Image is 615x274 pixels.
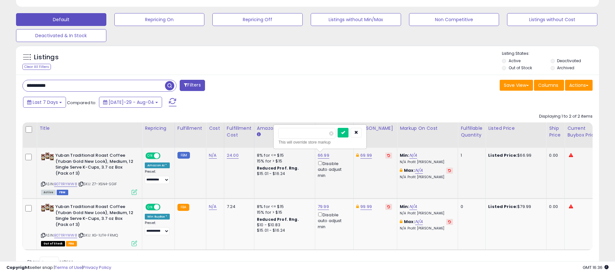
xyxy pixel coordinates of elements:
b: Yuban Traditional Roast Coffee (Yuban Gold New Look), Medium, 12 Single Serve K-Cups, 3.7 oz Box ... [55,204,133,229]
b: Yuban Traditional Roast Coffee (Yuban Gold New Look), Medium, 12 Single Serve K-Cups, 3.7 oz Box ... [55,153,133,178]
button: Last 7 Days [23,97,66,108]
span: ON [146,204,154,210]
p: N/A Profit [PERSON_NAME] [400,175,453,179]
div: 7.24 [227,204,249,210]
span: [DATE]-29 - Aug-04 [109,99,154,105]
small: FBA [177,204,189,211]
a: 79.99 [318,203,329,210]
div: Preset: [145,221,170,235]
span: OFF [160,204,170,210]
small: FBM [177,152,190,159]
div: Preset: [145,170,170,184]
img: 51dqdGTj9fL._SL40_.jpg [41,153,54,161]
div: Win BuyBox * [145,214,170,220]
div: Amazon AI * [145,162,170,168]
button: Listings without Min/Max [311,13,401,26]
h5: Listings [34,53,59,62]
img: 51dqdGTj9fL._SL40_.jpg [41,204,54,212]
p: N/A Profit [PERSON_NAME] [400,160,453,164]
button: Filters [180,80,205,91]
button: Repricing On [114,13,205,26]
div: Title [39,125,139,132]
b: Max: [404,219,415,225]
span: All listings currently available for purchase on Amazon [41,190,56,195]
a: N/A [409,152,417,159]
div: $10 - $10.83 [257,222,310,228]
div: [PERSON_NAME] [356,125,394,132]
div: 0.00 [549,153,560,158]
p: N/A Profit [PERSON_NAME] [400,211,453,216]
b: Min: [400,203,409,210]
div: Amazon Fees [257,125,312,132]
a: N/A [409,203,417,210]
div: Displaying 1 to 2 of 2 items [539,113,593,120]
div: 0 [461,204,480,210]
b: Listed Price: [488,203,517,210]
span: ON [146,153,154,159]
button: Columns [534,80,564,91]
span: OFF [160,153,170,159]
div: Repricing [145,125,172,132]
div: This will override store markup [278,139,362,145]
span: Last 7 Days [33,99,58,105]
div: Fulfillment Cost [227,125,251,138]
a: 69.99 [360,152,372,159]
div: 0.00 [549,204,560,210]
a: N/A [209,203,217,210]
b: Listed Price: [488,152,517,158]
span: All listings that are currently out of stock and unavailable for purchase on Amazon [41,241,65,246]
label: Out of Stock [509,65,532,71]
div: 15% for > $15 [257,210,310,215]
a: Privacy Policy [83,264,111,270]
span: Compared to: [67,100,96,106]
div: Ship Price [549,125,562,138]
div: 15% for > $15 [257,158,310,164]
a: 66.99 [318,152,329,159]
a: N/A [209,152,217,159]
label: Active [509,58,521,63]
div: $15.01 - $16.24 [257,228,310,233]
b: Reduced Prof. Rng. [257,165,299,171]
a: B0711RYWW8 [54,233,77,238]
div: Current Buybox Price [567,125,600,138]
a: B0711RYWW8 [54,181,77,187]
div: Fulfillable Quantity [461,125,483,138]
strong: Copyright [6,264,30,270]
div: $79.99 [488,204,541,210]
div: Clear All Filters [22,64,51,70]
button: [DATE]-29 - Aug-04 [99,97,162,108]
p: N/A Profit [PERSON_NAME] [400,226,453,231]
div: Fulfillment [177,125,203,132]
span: 2025-08-12 16:36 GMT [583,264,609,270]
div: Markup on Cost [400,125,455,132]
b: Max: [404,167,415,173]
span: Columns [538,82,558,88]
label: Archived [557,65,574,71]
button: Deactivated & In Stock [16,29,106,42]
button: Save View [500,80,533,91]
label: Deactivated [557,58,581,63]
div: $66.99 [488,153,541,158]
span: Show: entries [27,259,73,265]
div: $15.01 - $16.24 [257,171,310,177]
th: The percentage added to the cost of goods (COGS) that forms the calculator for Min & Max prices. [397,122,458,148]
b: Min: [400,152,409,158]
span: FBA [66,241,77,246]
span: | SKU: Z7-X5N4-SGIF [78,181,117,187]
span: FBM [57,190,68,195]
div: ASIN: [41,204,137,245]
div: seller snap | | [6,265,111,271]
a: Terms of Use [55,264,82,270]
div: ASIN: [41,153,137,194]
a: 24.00 [227,152,239,159]
button: Default [16,13,106,26]
button: Non Competitive [409,13,499,26]
div: 8% for <= $15 [257,204,310,210]
button: Repricing Off [212,13,303,26]
div: Cost [209,125,221,132]
a: 99.99 [360,203,372,210]
div: 8% for <= $15 [257,153,310,158]
div: Listed Price [488,125,544,132]
span: | SKU: XG-1UT4-FRMQ [78,233,118,238]
button: Listings without Cost [507,13,597,26]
